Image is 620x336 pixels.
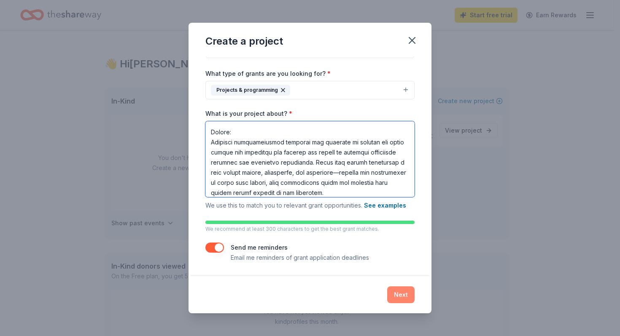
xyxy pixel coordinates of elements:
[211,85,290,96] div: Projects & programming
[205,69,331,78] label: What type of grants are you looking for?
[205,121,415,197] textarea: Lorem Ipsumd Sitametconse Adipisci Elitsed: Doe tempori ut Labor Etdolo Magnaaliquae ad mi veniam...
[205,226,415,232] p: We recommend at least 300 characters to get the best grant matches.
[387,286,415,303] button: Next
[205,35,283,48] div: Create a project
[205,202,406,209] span: We use this to match you to relevant grant opportunities.
[205,81,415,99] button: Projects & programming
[364,200,406,211] button: See examples
[231,244,288,251] label: Send me reminders
[205,109,292,118] label: What is your project about?
[231,253,369,263] p: Email me reminders of grant application deadlines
